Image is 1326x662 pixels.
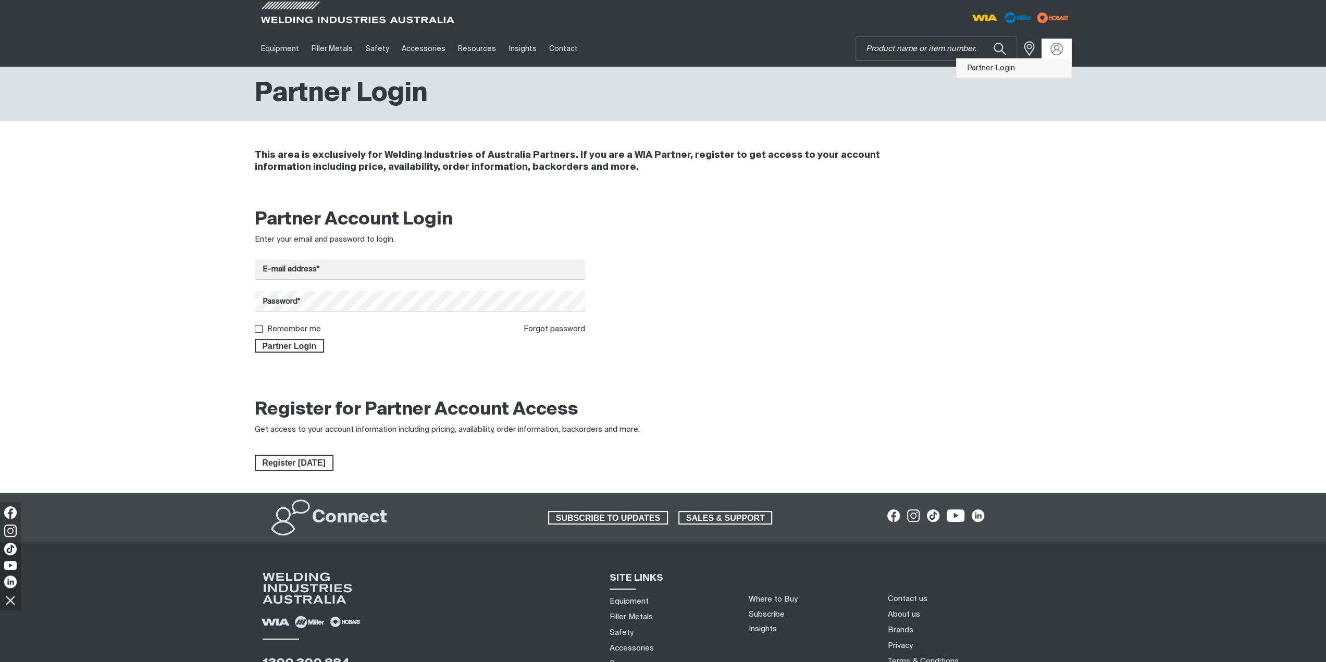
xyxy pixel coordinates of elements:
h2: Partner Account Login [255,208,586,231]
span: SUBSCRIBE TO UPDATES [549,511,667,524]
a: Contact [543,31,584,67]
img: Instagram [4,524,17,537]
a: Brands [887,624,913,635]
a: Contact us [887,593,927,604]
a: Safety [610,627,634,638]
a: Filler Metals [610,611,653,622]
a: SALES & SUPPORT [678,511,773,524]
a: Forgot password [524,325,585,333]
span: Register [DATE] [256,455,332,471]
input: Product name or item number... [856,37,1017,60]
a: Equipment [255,31,305,67]
a: Subscribe [749,610,785,618]
a: Resources [452,31,502,67]
button: Partner Login [255,339,325,353]
a: Accessories [395,31,452,67]
a: Accessories [610,643,654,654]
a: Filler Metals [305,31,359,67]
a: Register Today [255,455,333,471]
a: Insights [749,625,777,633]
a: Equipment [610,596,649,607]
img: YouTube [4,561,17,570]
div: Enter your email and password to login. [255,234,586,246]
a: Privacy [887,640,912,651]
img: LinkedIn [4,576,17,588]
button: Search products [982,36,1018,61]
a: Insights [502,31,542,67]
span: Partner Login [256,339,324,353]
nav: Main [255,31,868,67]
label: Remember me [267,325,321,333]
a: SUBSCRIBE TO UPDATES [548,511,668,524]
span: SITE LINKS [610,573,663,583]
h2: Register for Partner Account Access [255,398,578,421]
img: miller [1034,10,1072,26]
img: TikTok [4,543,17,555]
h4: This area is exclusively for Welding Industries of Australia Partners. If you are a WIA Partner, ... [255,149,933,173]
a: Safety [359,31,395,67]
img: hide socials [2,591,19,609]
a: About us [887,609,920,620]
h1: Partner Login [255,77,428,111]
a: Where to Buy [749,595,798,603]
a: Partner Login [957,59,1071,78]
span: SALES & SUPPORT [679,511,772,524]
span: Get access to your account information including pricing, availability, order information, backor... [255,426,640,433]
h2: Connect [312,506,387,529]
img: Facebook [4,506,17,519]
